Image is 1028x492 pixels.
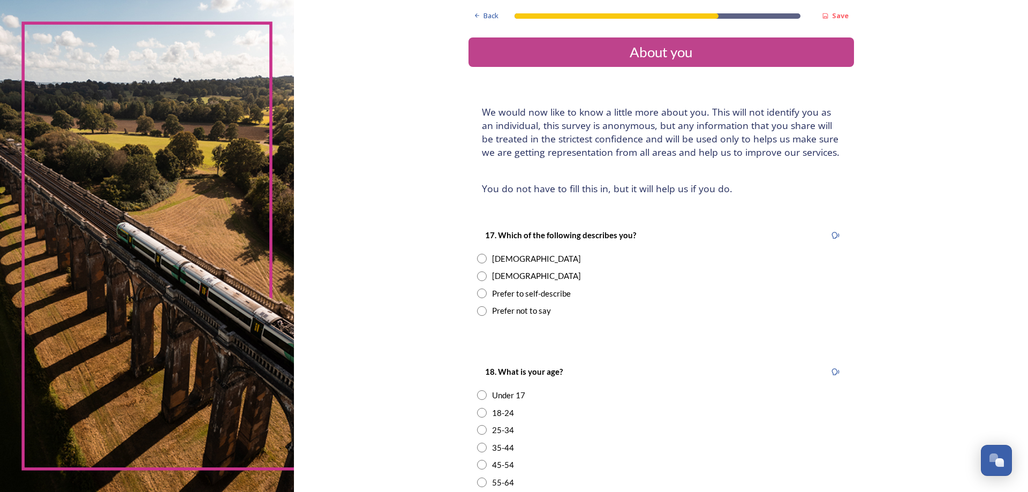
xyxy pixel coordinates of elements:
[492,424,514,436] div: 25-34
[485,230,636,240] strong: 17. Which of the following describes you?
[492,407,514,419] div: 18-24
[492,305,551,317] div: Prefer not to say
[492,476,514,489] div: 55-64
[492,442,514,454] div: 35-44
[492,253,581,265] div: [DEMOGRAPHIC_DATA]
[483,11,498,21] span: Back
[482,182,841,195] h4: You do not have to fill this in, but it will help us if you do.
[832,11,849,20] strong: Save
[492,389,525,402] div: Under 17
[981,445,1012,476] button: Open Chat
[492,270,581,282] div: [DEMOGRAPHIC_DATA]
[485,367,563,376] strong: 18. What is your age?
[473,42,850,63] div: About you
[492,287,571,300] div: Prefer to self-describe
[492,459,514,471] div: 45-54
[482,105,841,159] h4: We would now like to know a little more about you. This will not identify you as an individual, t...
